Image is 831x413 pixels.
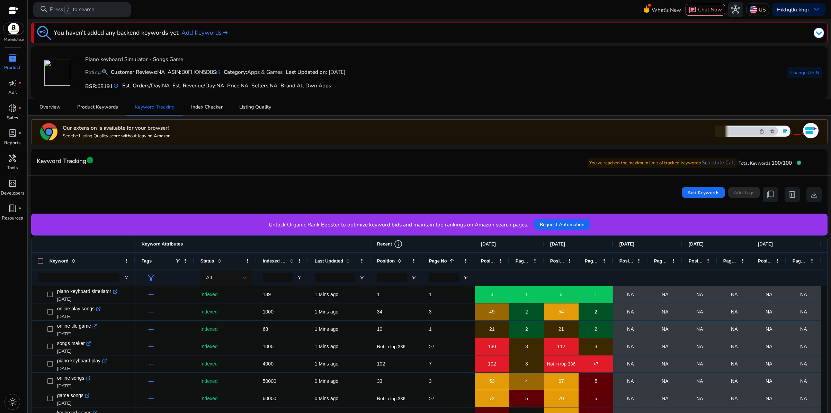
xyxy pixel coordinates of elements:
[63,124,171,131] h5: Our extension is available for your browser!
[759,3,766,16] p: US
[595,374,597,388] span: 5
[429,292,432,297] span: 1
[57,373,84,384] span: online songs
[224,68,283,76] div: Apps & Games
[800,339,807,354] span: NA
[595,305,597,319] span: 2
[662,305,668,319] span: NA
[377,361,385,367] span: 102
[800,392,807,406] span: NA
[8,179,17,188] span: code_blocks
[297,275,302,280] button: Open Filter Menu
[689,241,704,247] span: [DATE]
[263,273,293,282] input: Indexed Products Filter Input
[728,2,743,17] button: hub
[57,383,90,389] p: [DATE]
[766,305,772,319] span: NA
[315,326,338,332] span: 1 Mins ago
[627,374,634,388] span: NA
[687,189,720,196] span: Add Keywords
[686,4,725,16] button: chatChat Now
[800,374,807,388] span: NA
[429,396,435,401] span: >7
[8,104,17,113] span: donut_small
[810,190,819,199] span: download
[790,69,819,76] span: Change ASIN
[57,296,117,302] p: [DATE]
[8,129,17,138] span: lab_profile
[758,241,773,247] span: [DATE]
[18,107,21,110] span: fiber_manual_record
[377,309,383,315] span: 34
[222,31,227,35] img: arrow-right.svg
[559,305,564,319] span: 54
[39,5,48,14] span: search
[315,309,338,315] span: 1 Mins ago
[702,159,735,166] a: Schedule Call
[488,357,496,371] span: 102
[122,83,170,89] h5: Est. Orders/Day:
[85,56,346,62] h4: Piano keyboard Simulator - Songs Game
[800,322,807,336] span: NA
[595,339,597,354] span: 3
[723,258,738,264] span: Page No
[525,357,528,371] span: 3
[766,392,772,406] span: NA
[377,240,403,249] div: Recent
[627,322,634,336] span: NA
[162,82,170,89] span: NA
[654,258,669,264] span: Page No
[286,68,326,76] b: Last Updated on
[263,344,274,349] span: 1000
[18,132,21,135] span: fiber_manual_record
[359,275,365,280] button: Open Filter Menu
[698,6,722,13] span: Chat Now
[766,322,772,336] span: NA
[662,287,668,302] span: NA
[627,305,634,319] span: NA
[200,378,218,384] span: Indexed
[263,326,268,332] span: 68
[593,361,598,367] span: >7
[793,258,807,264] span: Page No
[595,392,597,406] span: 5
[766,339,772,354] span: NA
[269,221,528,229] p: Unlock Organic Rank Booster to optimize keyword bids and maintain top rankings on Amazon search p...
[662,339,668,354] span: NA
[812,5,821,14] span: keyboard_arrow_down
[146,273,155,282] span: filter_alt
[146,325,155,334] span: add
[7,115,18,122] p: Sales
[429,258,447,264] span: Page No
[57,355,100,366] span: piano keyboard play
[263,378,276,384] span: 50000
[146,360,155,369] span: add
[540,221,584,228] span: Request Automation
[200,258,214,264] span: Status
[200,396,218,401] span: Indexed
[696,322,703,336] span: NA
[696,374,703,388] span: NA
[750,6,757,14] img: us.svg
[39,105,61,110] span: Overview
[559,322,564,336] span: 21
[696,392,703,406] span: NA
[463,275,468,280] button: Open Filter Menu
[146,394,155,403] span: add
[168,68,181,76] b: ASIN:
[377,258,395,264] span: Position
[411,275,417,280] button: Open Filter Menu
[758,258,772,264] span: Position
[559,374,564,388] span: 67
[627,339,634,354] span: NA
[8,204,17,213] span: book_4
[585,258,599,264] span: Page No
[263,361,274,367] span: 4000
[146,308,155,317] span: add
[489,374,495,388] span: 53
[200,361,218,367] span: Indexed
[696,305,703,319] span: NA
[429,361,432,367] span: 7
[525,287,528,302] span: 1
[263,396,276,401] span: 60000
